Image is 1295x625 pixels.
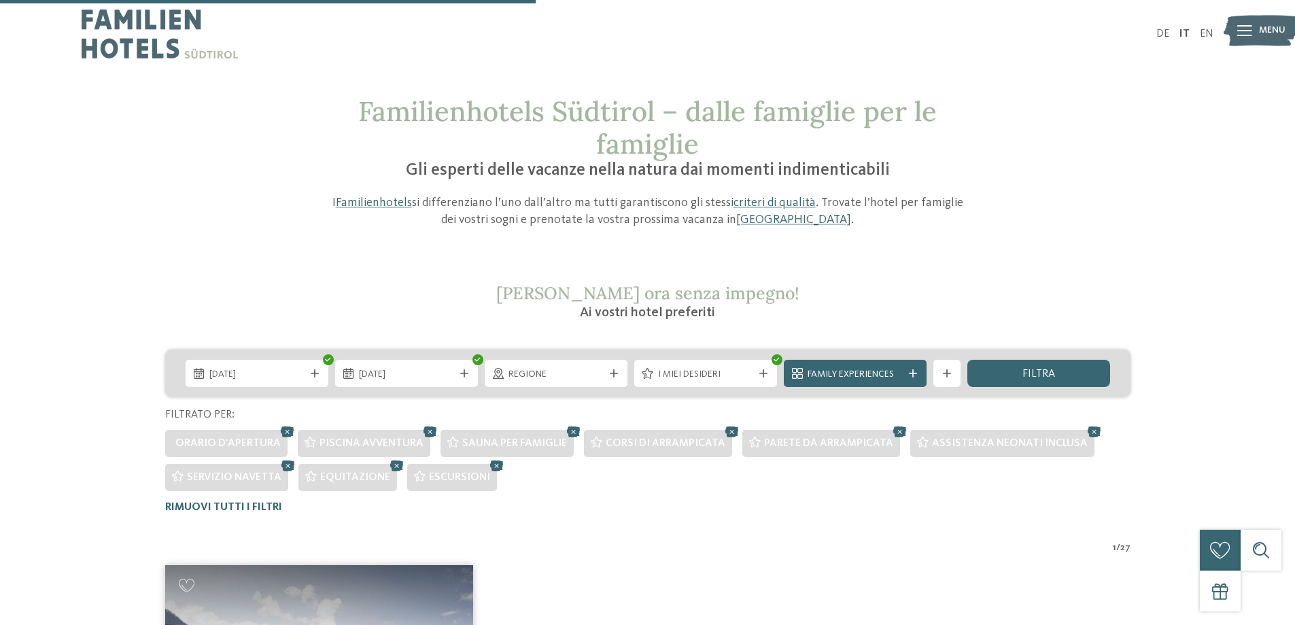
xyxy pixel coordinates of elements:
span: Menu [1259,24,1285,37]
span: Rimuovi tutti i filtri [165,502,282,513]
span: Parete da arrampicata [764,438,893,449]
a: DE [1156,29,1169,39]
span: Family Experiences [808,368,903,382]
span: Assistenza neonati inclusa [932,438,1088,449]
span: Familienhotels Südtirol – dalle famiglie per le famiglie [358,94,937,161]
span: I miei desideri [658,368,753,382]
a: [GEOGRAPHIC_DATA] [736,214,851,226]
span: Orario d'apertura [175,438,281,449]
span: Escursioni [429,472,490,483]
span: [PERSON_NAME] ora senza impegno! [496,282,799,304]
span: Sauna per famiglie [462,438,567,449]
span: Gli esperti delle vacanze nella natura dai momenti indimenticabili [406,162,890,179]
span: Filtrato per: [165,409,235,420]
span: Corsi di arrampicata [606,438,725,449]
span: [DATE] [209,368,305,382]
span: 27 [1120,541,1130,555]
span: Servizio navetta [187,472,281,483]
span: / [1116,541,1120,555]
span: filtra [1022,369,1055,379]
span: [DATE] [359,368,454,382]
p: I si differenziano l’uno dall’altro ma tutti garantiscono gli stessi . Trovate l’hotel per famigl... [325,195,971,229]
span: Equitazione [320,472,390,483]
span: Piscina avventura [320,438,424,449]
span: Regione [508,368,604,382]
span: Ai vostri hotel preferiti [580,306,715,320]
a: EN [1200,29,1213,39]
span: 1 [1113,541,1116,555]
a: IT [1179,29,1190,39]
a: criteri di qualità [733,197,816,209]
a: Familienhotels [336,197,412,209]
